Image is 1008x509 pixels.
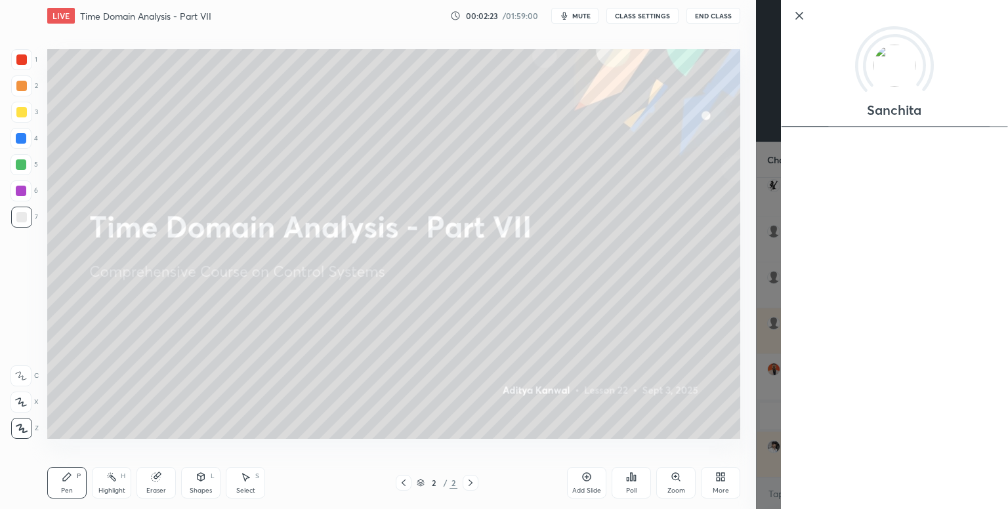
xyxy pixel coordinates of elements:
div: Add Slide [572,487,601,494]
div: 1 [11,49,37,70]
div: Highlight [98,487,125,494]
button: CLASS SETTINGS [606,8,679,24]
div: / [443,479,447,487]
button: mute [551,8,598,24]
span: mute [572,11,591,20]
div: Poll [626,487,637,494]
p: Sanchita [867,105,921,115]
div: Pen [61,487,73,494]
div: S [255,473,259,479]
button: End Class [686,8,740,24]
div: C [10,365,39,386]
div: Shapes [190,487,212,494]
div: 5 [10,154,38,175]
div: H [121,473,125,479]
div: 7 [11,207,38,228]
div: Eraser [146,487,166,494]
div: Z [11,418,39,439]
div: 4 [10,128,38,149]
div: More [713,487,729,494]
div: 2 [11,75,38,96]
div: 3 [11,102,38,123]
div: animation [781,116,1008,130]
div: 2 [450,477,457,489]
div: P [77,473,81,479]
div: Select [236,487,255,494]
div: X [10,392,39,413]
div: 2 [427,479,440,487]
div: 6 [10,180,38,201]
div: LIVE [47,8,75,24]
div: Zoom [667,487,685,494]
img: 3 [873,45,915,87]
div: L [211,473,215,479]
h4: Time Domain Analysis - Part VII [80,10,211,22]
